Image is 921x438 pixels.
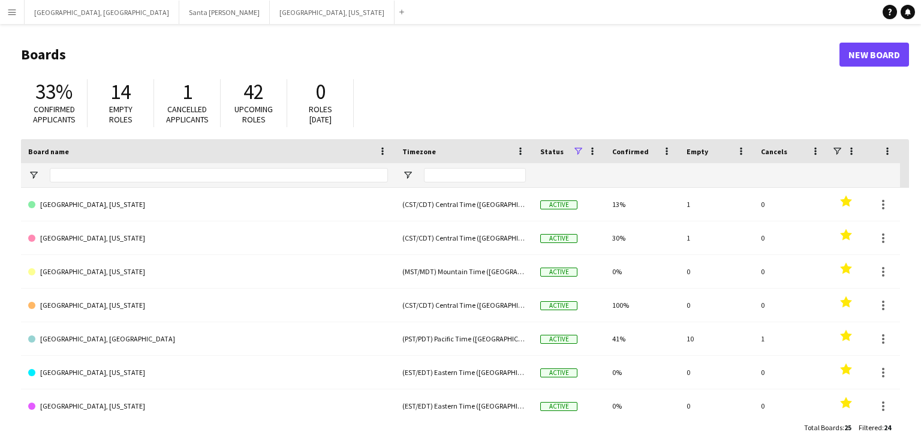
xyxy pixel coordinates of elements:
div: 1 [679,221,754,254]
div: 0 [754,289,828,322]
div: (CST/CDT) Central Time ([GEOGRAPHIC_DATA] & [GEOGRAPHIC_DATA]) [395,188,533,221]
a: New Board [839,43,909,67]
span: Total Boards [804,423,842,432]
span: Filtered [859,423,882,432]
span: Status [540,147,564,156]
span: Confirmed [612,147,649,156]
span: Active [540,234,577,243]
span: 42 [243,79,264,105]
button: [GEOGRAPHIC_DATA], [GEOGRAPHIC_DATA] [25,1,179,24]
div: 30% [605,221,679,254]
div: 1 [679,188,754,221]
div: 0 [679,255,754,288]
span: Confirmed applicants [33,104,76,125]
div: 0 [754,255,828,288]
span: Upcoming roles [234,104,273,125]
span: Active [540,335,577,344]
div: (EST/EDT) Eastern Time ([GEOGRAPHIC_DATA] & [GEOGRAPHIC_DATA]) [395,356,533,389]
div: 0% [605,356,679,389]
div: 100% [605,289,679,322]
a: [GEOGRAPHIC_DATA], [US_STATE] [28,289,388,322]
span: Active [540,200,577,209]
span: Cancelled applicants [166,104,209,125]
div: 13% [605,188,679,221]
span: 0 [315,79,326,105]
span: Active [540,368,577,377]
button: Open Filter Menu [28,170,39,181]
div: 1 [754,322,828,355]
span: Empty [687,147,708,156]
input: Board name Filter Input [50,168,388,182]
div: (MST/MDT) Mountain Time ([GEOGRAPHIC_DATA] & [GEOGRAPHIC_DATA]) [395,255,533,288]
input: Timezone Filter Input [424,168,526,182]
div: (CST/CDT) Central Time ([GEOGRAPHIC_DATA] & [GEOGRAPHIC_DATA]) [395,221,533,254]
span: 14 [110,79,131,105]
span: 1 [182,79,192,105]
div: 0 [754,389,828,422]
div: 0 [754,221,828,254]
span: Board name [28,147,69,156]
a: [GEOGRAPHIC_DATA], [US_STATE] [28,221,388,255]
button: Santa [PERSON_NAME] [179,1,270,24]
div: 0 [679,356,754,389]
span: Active [540,402,577,411]
div: 0 [679,289,754,322]
h1: Boards [21,46,839,64]
span: 24 [884,423,891,432]
span: Timezone [402,147,436,156]
a: [GEOGRAPHIC_DATA], [US_STATE] [28,255,388,289]
span: Active [540,268,577,277]
a: [GEOGRAPHIC_DATA], [GEOGRAPHIC_DATA] [28,322,388,356]
div: 10 [679,322,754,355]
span: Empty roles [109,104,133,125]
span: Cancels [761,147,787,156]
div: (EST/EDT) Eastern Time ([GEOGRAPHIC_DATA] & [GEOGRAPHIC_DATA]) [395,389,533,422]
span: Active [540,301,577,310]
span: Roles [DATE] [309,104,332,125]
a: [GEOGRAPHIC_DATA], [US_STATE] [28,188,388,221]
div: 0% [605,255,679,288]
div: 41% [605,322,679,355]
span: 25 [844,423,851,432]
span: 33% [35,79,73,105]
div: (PST/PDT) Pacific Time ([GEOGRAPHIC_DATA] & [GEOGRAPHIC_DATA]) [395,322,533,355]
div: 0 [754,356,828,389]
button: Open Filter Menu [402,170,413,181]
button: [GEOGRAPHIC_DATA], [US_STATE] [270,1,395,24]
a: [GEOGRAPHIC_DATA], [US_STATE] [28,356,388,389]
div: 0 [754,188,828,221]
div: (CST/CDT) Central Time ([GEOGRAPHIC_DATA] & [GEOGRAPHIC_DATA]) [395,289,533,322]
a: [GEOGRAPHIC_DATA], [US_STATE] [28,389,388,423]
div: 0% [605,389,679,422]
div: 0 [679,389,754,422]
